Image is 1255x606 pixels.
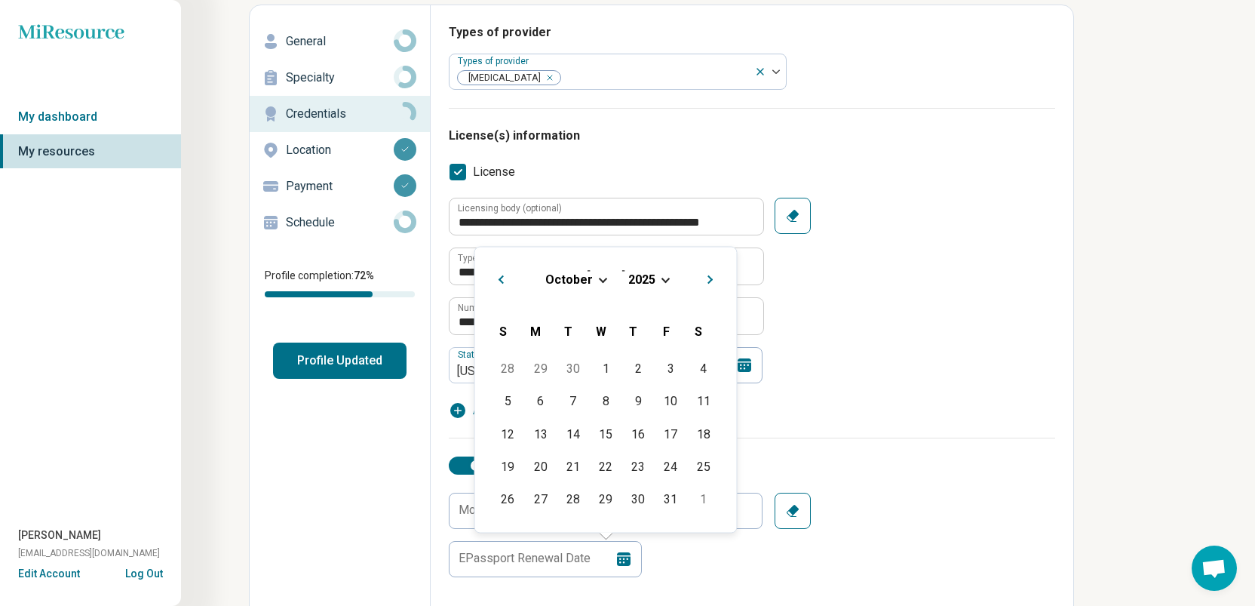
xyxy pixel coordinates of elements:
input: credential.licenses.0.name [450,248,763,285]
div: Choose Saturday, October 4th, 2025 [687,352,720,385]
button: October [545,271,594,287]
div: Choose Sunday, October 19th, 2025 [492,450,524,482]
div: Choose Sunday, October 12th, 2025 [492,417,524,450]
h3: License(s) information [449,127,1055,145]
p: Location [286,141,394,159]
div: Choose Monday, October 13th, 2025 [524,417,557,450]
div: Choose Wednesday, October 15th, 2025 [589,417,621,450]
div: Choose Sunday, October 26th, 2025 [492,483,524,515]
span: [EMAIL_ADDRESS][DOMAIN_NAME] [18,546,160,560]
a: Credentials [250,96,430,132]
div: Choose Wednesday, October 29th, 2025 [589,483,621,515]
div: Choose Thursday, October 9th, 2025 [622,385,655,417]
span: F [663,324,670,338]
p: General [286,32,394,51]
button: Next Month [701,266,725,290]
button: 2025 [627,271,656,287]
div: Choose Saturday, October 11th, 2025 [687,385,720,417]
div: Choose Thursday, October 30th, 2025 [622,483,655,515]
a: General [250,23,430,60]
span: October [545,272,593,286]
span: [MEDICAL_DATA] [458,71,545,85]
label: Type [458,254,477,263]
button: Edit Account [18,566,80,582]
div: Choose Friday, October 10th, 2025 [655,385,687,417]
label: State [458,349,483,360]
div: Choose Wednesday, October 22nd, 2025 [589,450,621,482]
span: W [596,324,606,338]
span: T [564,324,572,338]
div: Choose Monday, October 6th, 2025 [524,385,557,417]
div: Choose Monday, September 29th, 2025 [524,352,557,385]
h2: [DATE] [487,266,725,288]
p: Payment [286,177,394,195]
div: Choose Date [474,247,738,534]
div: Choose Friday, October 3rd, 2025 [655,352,687,385]
button: Previous Month [487,266,511,290]
div: Profile completion [265,291,415,297]
p: Specialty [286,69,394,87]
div: Choose Friday, October 17th, 2025 [655,417,687,450]
button: Add another license [449,401,583,420]
span: S [499,324,507,338]
span: S [695,324,702,338]
div: Choose Thursday, October 16th, 2025 [622,417,655,450]
button: Log Out [125,566,163,578]
div: Choose Saturday, October 25th, 2025 [687,450,720,482]
div: Choose Monday, October 27th, 2025 [524,483,557,515]
div: Choose Sunday, October 5th, 2025 [492,385,524,417]
div: Choose Wednesday, October 1st, 2025 [589,352,621,385]
label: PsyPact License [449,457,581,475]
span: Add another license [473,401,583,420]
div: Choose Tuesday, October 28th, 2025 [557,483,589,515]
div: Choose Thursday, October 2nd, 2025 [622,352,655,385]
span: License [473,163,515,181]
a: Location [250,132,430,168]
div: Choose Tuesday, October 14th, 2025 [557,417,589,450]
div: Choose Saturday, November 1st, 2025 [687,483,720,515]
div: Profile completion: [250,259,430,306]
div: Choose Friday, October 31st, 2025 [655,483,687,515]
label: Types of provider [458,56,532,66]
div: Choose Thursday, October 23rd, 2025 [622,450,655,482]
span: 2025 [628,272,655,286]
h3: Types of provider [449,23,1055,42]
div: Choose Tuesday, September 30th, 2025 [557,352,589,385]
p: Schedule [286,214,394,232]
a: Specialty [250,60,430,96]
label: Licensing body (optional) [458,204,562,213]
div: Choose Tuesday, October 21st, 2025 [557,450,589,482]
a: Payment [250,168,430,205]
a: Schedule [250,205,430,241]
span: T [629,324,637,338]
div: Month October, 2025 [492,352,720,515]
span: 72 % [354,269,374,281]
span: M [530,324,541,338]
label: Number [458,303,490,312]
p: Credentials [286,105,394,123]
button: Profile Updated [273,343,407,379]
div: Choose Wednesday, October 8th, 2025 [589,385,621,417]
div: Choose Saturday, October 18th, 2025 [687,417,720,450]
div: Choose Monday, October 20th, 2025 [524,450,557,482]
div: Choose Sunday, September 28th, 2025 [492,352,524,385]
div: Choose Tuesday, October 7th, 2025 [557,385,589,417]
span: [PERSON_NAME] [18,528,101,543]
div: Open chat [1192,546,1237,591]
div: Choose Friday, October 24th, 2025 [655,450,687,482]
